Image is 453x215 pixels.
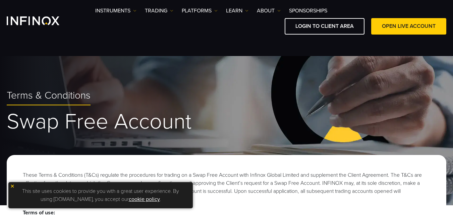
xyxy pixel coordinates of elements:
a: cookie policy [129,196,160,203]
a: SPONSORSHIPS [289,7,327,15]
p: This site uses cookies to provide you with a great user experience. By using [DOMAIN_NAME], you a... [12,185,189,205]
a: PLATFORMS [182,7,218,15]
a: INFINOX Logo [7,16,75,25]
h1: Swap Free Account [7,110,446,133]
a: LOGIN TO CLIENT AREA [285,18,364,35]
a: ABOUT [257,7,281,15]
a: OPEN LIVE ACCOUNT [371,18,446,35]
img: yellow close icon [10,184,15,189]
span: Terms & Conditions [7,90,91,102]
a: TRADING [145,7,173,15]
p: These Terms & Conditions (T&Cs) regulate the procedures for trading on a Swap Free Account with I... [23,171,430,203]
a: Learn [226,7,248,15]
a: Instruments [95,7,136,15]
